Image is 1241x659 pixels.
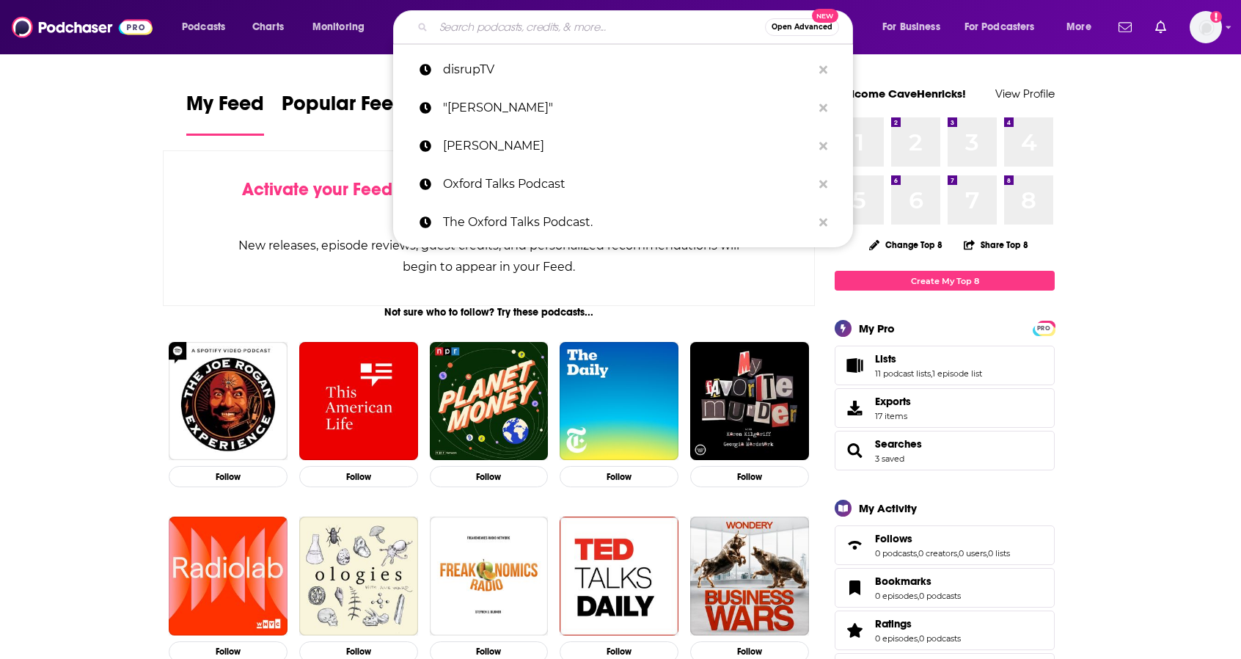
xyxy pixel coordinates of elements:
a: Lists [840,355,869,376]
a: Radiolab [169,517,288,636]
p: Oxford Talks Podcast [443,165,812,203]
a: Charts [243,15,293,39]
a: [PERSON_NAME] [393,127,853,165]
span: , [957,548,959,558]
svg: Add a profile image [1210,11,1222,23]
span: Bookmarks [835,568,1055,608]
a: Lists [875,352,982,365]
span: Charts [252,17,284,37]
span: More [1066,17,1091,37]
a: 11 podcast lists [875,368,931,379]
span: For Podcasters [964,17,1035,37]
div: Not sure who to follow? Try these podcasts... [163,306,815,318]
span: , [917,548,918,558]
button: open menu [172,15,244,39]
a: Oxford Talks Podcast [393,165,853,203]
button: Change Top 8 [860,236,951,254]
a: View Profile [995,87,1055,101]
span: Lists [835,346,1055,385]
button: open menu [872,15,959,39]
span: , [918,591,919,601]
p: morgan housel [443,127,812,165]
a: 0 creators [918,548,957,558]
span: Activate your Feed [242,178,392,200]
button: Follow [690,466,809,487]
span: , [931,368,932,379]
a: Popular Feed [282,91,406,136]
a: Searches [840,440,869,461]
span: PRO [1035,323,1053,334]
a: Bookmarks [875,575,961,588]
span: New [812,9,838,23]
span: Bookmarks [875,575,931,588]
button: Open AdvancedNew [765,18,839,36]
a: "[PERSON_NAME]" [393,89,853,127]
span: , [918,633,919,644]
button: Follow [299,466,418,487]
a: 0 episodes [875,591,918,601]
a: Bookmarks [840,578,869,598]
div: New releases, episode reviews, guest credits, and personalized recommendations will begin to appe... [237,235,741,277]
img: Freakonomics Radio [430,517,549,636]
a: Exports [835,388,1055,428]
button: open menu [302,15,384,39]
a: 0 podcasts [875,548,917,558]
a: 0 lists [988,548,1010,558]
span: Logged in as CaveHenricks [1190,11,1222,43]
span: Ratings [875,617,912,630]
input: Search podcasts, credits, & more... [433,15,765,39]
a: Follows [875,532,1010,545]
a: disrupTV [393,51,853,89]
span: Podcasts [182,17,225,37]
img: Business Wars [690,517,809,636]
span: Searches [835,431,1055,470]
a: Ratings [875,617,961,630]
img: Podchaser - Follow, Share and Rate Podcasts [12,13,153,41]
img: TED Talks Daily [560,517,678,636]
span: My Feed [186,91,264,125]
img: Ologies with Alie Ward [299,517,418,636]
div: My Pro [859,321,895,335]
a: 0 users [959,548,986,558]
button: Show profile menu [1190,11,1222,43]
a: The Joe Rogan Experience [169,342,288,461]
button: open menu [1056,15,1110,39]
button: Follow [430,466,549,487]
a: Welcome CaveHenricks! [835,87,966,101]
a: 0 podcasts [919,633,961,644]
a: 0 podcasts [919,591,961,601]
img: My Favorite Murder with Karen Kilgariff and Georgia Hardstark [690,342,809,461]
a: 3 saved [875,454,904,464]
a: PRO [1035,322,1053,333]
p: disrupTV [443,51,812,89]
p: The Oxford Talks Podcast. [443,203,812,241]
button: Follow [560,466,678,487]
a: Follows [840,535,869,556]
span: Exports [875,395,911,408]
div: My Activity [859,501,917,515]
button: Follow [169,466,288,487]
img: This American Life [299,342,418,461]
img: Planet Money [430,342,549,461]
span: Open Advanced [772,23,832,31]
span: Ratings [835,611,1055,650]
span: Follows [875,532,912,545]
a: Searches [875,437,922,451]
span: , [986,548,988,558]
a: Show notifications dropdown [1149,15,1172,40]
span: For Business [882,17,940,37]
a: My Feed [186,91,264,136]
a: 0 episodes [875,633,918,644]
img: The Daily [560,342,678,461]
a: Create My Top 8 [835,271,1055,291]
